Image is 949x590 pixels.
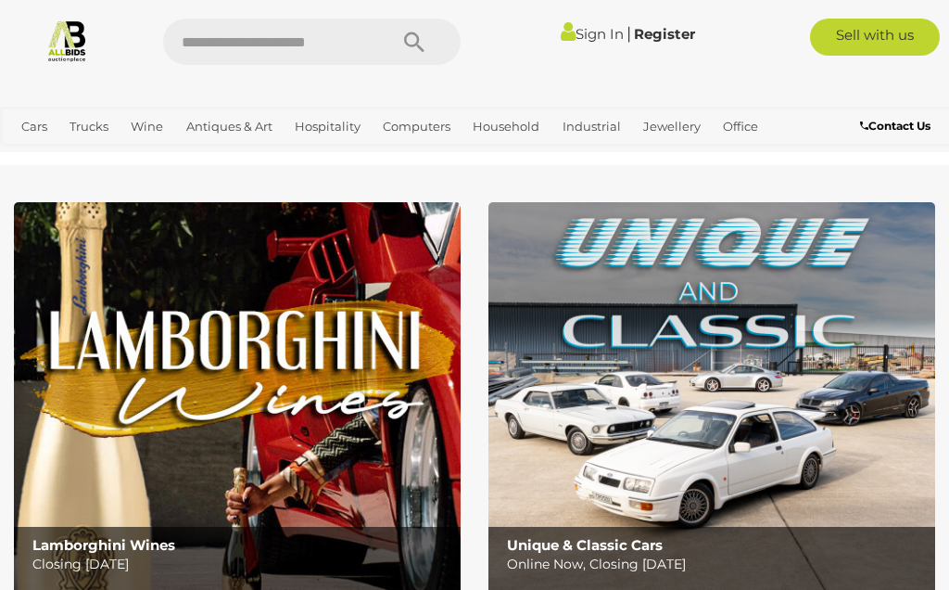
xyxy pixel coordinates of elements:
p: Closing [DATE] [32,553,450,576]
span: | [626,23,631,44]
a: Register [634,25,695,43]
a: Cars [14,111,55,142]
b: Lamborghini Wines [32,536,175,554]
a: Jewellery [636,111,708,142]
a: Sell with us [810,19,940,56]
b: Contact Us [860,119,930,133]
a: Wine [123,111,171,142]
img: Allbids.com.au [45,19,89,62]
a: Office [715,111,766,142]
a: Household [465,111,547,142]
a: Industrial [555,111,628,142]
a: Sign In [561,25,624,43]
b: Unique & Classic Cars [507,536,663,554]
a: Hospitality [287,111,368,142]
a: Contact Us [860,116,935,136]
a: [GEOGRAPHIC_DATA] [74,142,221,173]
a: Trucks [62,111,116,142]
a: Computers [375,111,458,142]
a: Sports [14,142,67,173]
p: Online Now, Closing [DATE] [507,553,925,576]
button: Search [368,19,461,65]
a: Antiques & Art [179,111,280,142]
